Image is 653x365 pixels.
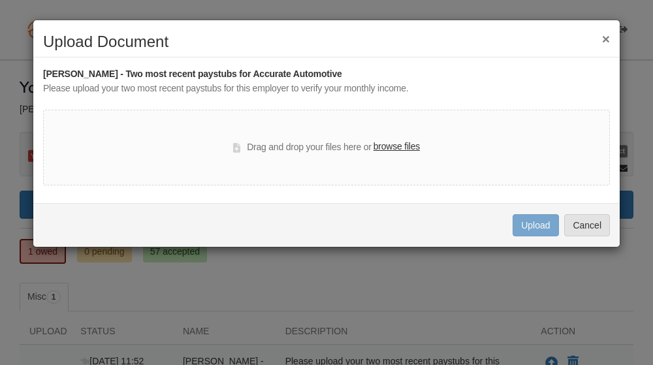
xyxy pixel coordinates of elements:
[43,67,610,82] div: [PERSON_NAME] - Two most recent paystubs for Accurate Automotive
[602,32,610,46] button: ×
[233,140,420,155] div: Drag and drop your files here or
[564,214,610,236] button: Cancel
[513,214,558,236] button: Upload
[43,82,610,96] div: Please upload your two most recent paystubs for this employer to verify your monthly income.
[43,33,610,50] h2: Upload Document
[374,140,420,154] label: browse files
